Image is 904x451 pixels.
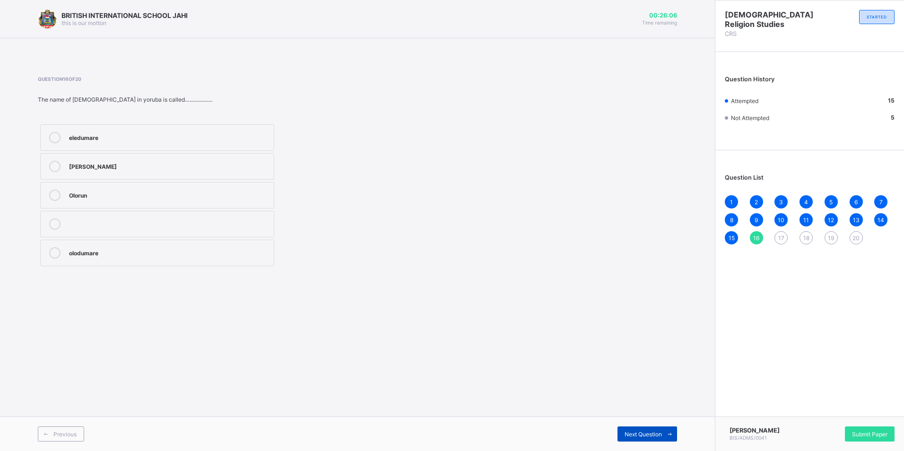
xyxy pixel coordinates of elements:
[725,10,810,29] span: [DEMOGRAPHIC_DATA] Religion Studies
[828,217,834,224] span: 12
[853,217,860,224] span: 13
[730,217,733,224] span: 8
[731,114,769,121] span: Not Attempted
[69,161,269,170] div: [PERSON_NAME]
[642,12,677,19] span: 00:26:06
[69,190,269,199] div: Olorun
[778,234,784,242] span: 17
[61,11,188,19] span: BRITISH INTERNATIONAL SCHOOL JAHI
[69,132,269,141] div: eledumare
[730,435,767,441] span: BIS/ADMS/0041
[891,114,895,121] b: 5
[828,234,834,242] span: 19
[753,234,759,242] span: 16
[867,15,887,19] span: STARTED
[888,97,895,104] b: 15
[779,199,783,206] span: 3
[878,217,884,224] span: 14
[804,199,808,206] span: 4
[69,247,269,257] div: olodumare
[53,431,77,438] span: Previous
[854,199,858,206] span: 6
[778,217,784,224] span: 10
[803,217,809,224] span: 11
[803,234,809,242] span: 18
[38,96,436,103] div: The name of [DEMOGRAPHIC_DATA] in yoruba is called…................
[725,30,810,37] span: CRS
[725,76,774,83] span: Question History
[625,431,662,438] span: Next Question
[642,20,677,26] span: Time remaining
[755,199,758,206] span: 2
[730,427,780,434] span: [PERSON_NAME]
[829,199,833,206] span: 5
[879,199,883,206] span: 7
[61,19,106,26] span: this is our motton
[731,97,758,104] span: Attempted
[852,431,887,438] span: Submit Paper
[852,234,860,242] span: 20
[38,76,436,82] span: Question 16 of 20
[729,234,735,242] span: 15
[730,199,733,206] span: 1
[725,174,764,181] span: Question List
[755,217,758,224] span: 9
